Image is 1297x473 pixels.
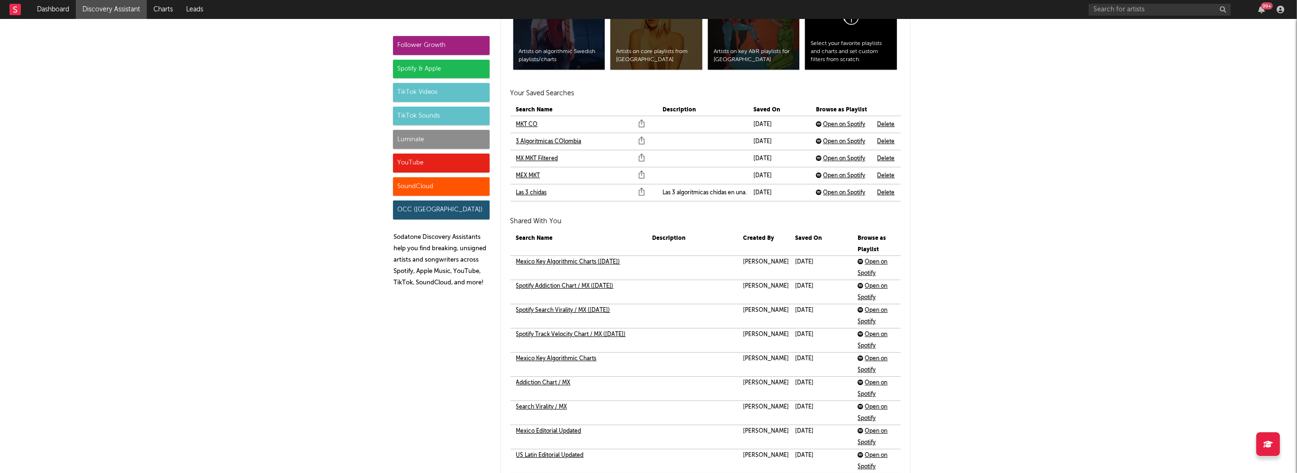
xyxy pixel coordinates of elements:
div: Open on Spotify [858,329,894,352]
a: Mexico Key Algorithmic Charts [516,353,597,364]
div: Open on Spotify [816,153,871,164]
td: [DATE] [748,150,810,167]
div: Follower Growth [393,36,490,55]
div: Open on Spotify [858,256,894,279]
td: [DATE] [790,425,852,449]
div: Open on Spotify [858,353,894,376]
div: Open on Spotify [858,401,894,424]
th: Created By [738,233,790,256]
td: Delete [872,150,901,167]
a: Addiction Chart / MX [516,377,571,389]
td: [DATE] [790,353,852,377]
div: Open on Spotify [858,426,894,448]
td: [PERSON_NAME] [738,256,790,280]
td: [DATE] [790,401,852,425]
span: Open on Spotify [858,356,888,373]
a: Mexico Key Algorithmic Charts ([DATE]) [516,256,620,268]
a: MX MKT Filtered [516,153,558,164]
span: Open on Spotify [858,259,888,276]
div: Open on Spotify [816,136,871,147]
span: Open on Spotify [858,380,888,397]
div: Open on Spotify [858,450,894,473]
span: Open on Spotify [858,283,888,300]
span: Open on Spotify [823,122,865,127]
th: Browse as Playlist [852,233,894,256]
div: Open on Spotify [858,377,894,400]
span: Open on Spotify [823,173,865,179]
td: [PERSON_NAME] [738,401,790,425]
span: Open on Spotify [858,332,888,349]
a: Las 3 chidas [516,187,547,199]
div: OCC ([GEOGRAPHIC_DATA]) [393,200,490,219]
td: [PERSON_NAME] [738,304,790,328]
a: 3 Algorítmicas COlombia [516,136,581,147]
td: [DATE] [790,304,852,328]
div: Open on Spotify [858,305,894,327]
div: TikTok Sounds [393,107,490,126]
a: MEX MKT [516,170,540,182]
span: Open on Spotify [858,308,888,325]
a: Search Virality / MX [516,401,567,413]
a: Spotify Addiction Chart / MX ([DATE]) [516,281,614,292]
th: Saved On [748,104,810,116]
span: Open on Spotify [858,453,888,470]
th: Search Name [510,233,647,256]
th: Saved On [790,233,852,256]
td: Las 3 algorítmicas chidas en una. [657,184,748,201]
td: [DATE] [790,256,852,280]
div: Artists on key A&R playlists for [GEOGRAPHIC_DATA] [714,48,794,64]
a: MKT CO [516,119,538,130]
td: Delete [872,133,901,150]
span: Open on Spotify [858,428,888,446]
td: [DATE] [790,328,852,353]
div: Open on Spotify [858,281,894,303]
td: Delete [872,184,901,201]
th: Browse as Playlist [810,104,871,116]
div: 99 + [1261,2,1273,9]
td: [DATE] [748,184,810,201]
td: [PERSON_NAME] [738,425,790,449]
div: Open on Spotify [816,119,871,130]
td: Delete [872,167,901,184]
div: Spotify & Apple [393,60,490,79]
a: Spotify Search Virality / MX ([DATE]) [516,305,610,316]
td: [DATE] [790,377,852,401]
td: [DATE] [748,167,810,184]
td: [PERSON_NAME] [738,280,790,304]
button: 99+ [1258,6,1265,13]
div: SoundCloud [393,177,490,196]
div: Open on Spotify [816,170,871,182]
p: Sodatone Discovery Assistants help you find breaking, unsigned artists and songwriters across Spo... [394,232,490,289]
span: Open on Spotify [858,404,888,421]
span: Open on Spotify [823,190,865,196]
div: Select your favorite playlists and charts and set custom filters from scratch. [811,40,891,64]
input: Search for artists [1089,4,1231,16]
a: US Latin Editorial Updated [516,450,584,461]
td: [PERSON_NAME] [738,377,790,401]
td: [DATE] [790,280,852,304]
th: Description [647,233,738,256]
th: Search Name [510,104,657,116]
td: [DATE] [748,133,810,150]
div: Artists on algorithmic Swedish playlists/charts [519,48,599,64]
div: YouTube [393,154,490,173]
td: [DATE] [748,116,810,133]
div: TikTok Videos [393,83,490,102]
td: [PERSON_NAME] [738,353,790,377]
h2: Shared With You [510,216,901,227]
span: Open on Spotify [823,156,865,162]
span: Open on Spotify [823,139,865,145]
div: Luminate [393,130,490,149]
td: Delete [872,116,901,133]
div: Open on Spotify [816,187,871,199]
td: [PERSON_NAME] [738,328,790,353]
div: Artists on core playlists from [GEOGRAPHIC_DATA] [616,48,697,64]
a: Mexico Editorial Updated [516,426,581,437]
th: Description [657,104,748,116]
h2: Your Saved Searches [510,88,901,99]
a: Spotify Track Velocity Chart / MX ([DATE]) [516,329,626,340]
